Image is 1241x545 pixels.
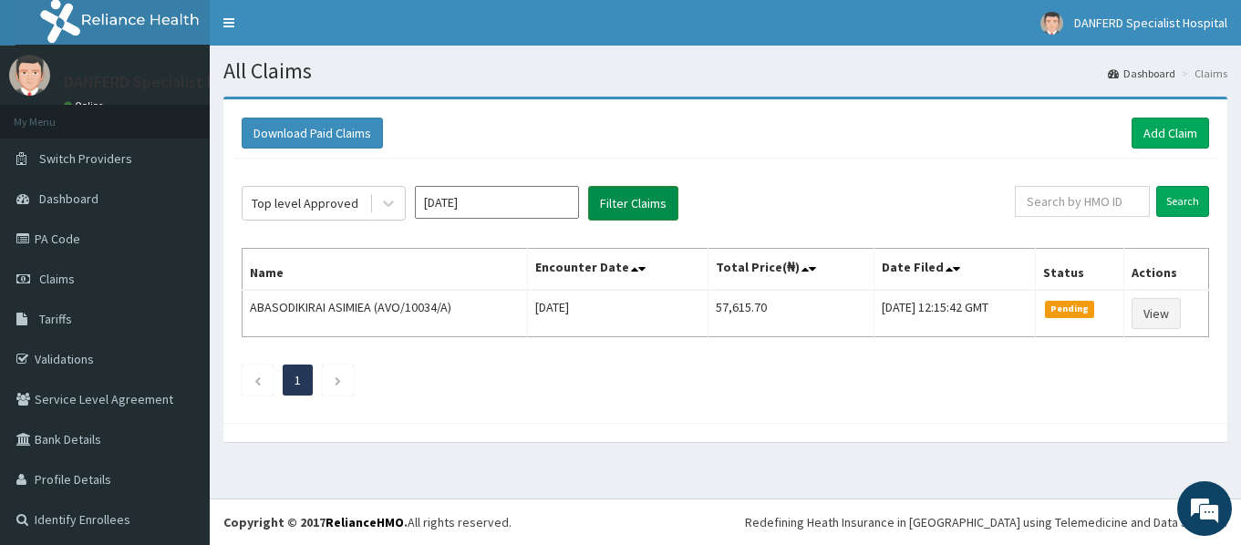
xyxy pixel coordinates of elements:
[1177,66,1227,81] li: Claims
[64,74,267,90] p: DANFERD Specialist Hospital
[39,150,132,167] span: Switch Providers
[243,249,528,291] th: Name
[874,290,1035,337] td: [DATE] 12:15:42 GMT
[334,372,342,388] a: Next page
[299,9,343,53] div: Minimize live chat window
[326,514,404,530] a: RelianceHMO
[1035,249,1123,291] th: Status
[1015,186,1150,217] input: Search by HMO ID
[708,249,874,291] th: Total Price(₦)
[210,499,1241,545] footer: All rights reserved.
[39,190,98,207] span: Dashboard
[243,290,528,337] td: ABASODIKIRAI ASIMIEA (AVO/10034/A)
[745,513,1227,531] div: Redefining Heath Insurance in [GEOGRAPHIC_DATA] using Telemedicine and Data Science!
[223,59,1227,83] h1: All Claims
[9,55,50,96] img: User Image
[528,290,708,337] td: [DATE]
[874,249,1035,291] th: Date Filed
[242,118,383,149] button: Download Paid Claims
[1074,15,1227,31] span: DANFERD Specialist Hospital
[1045,301,1095,317] span: Pending
[295,372,301,388] a: Page 1 is your current page
[1108,66,1175,81] a: Dashboard
[708,290,874,337] td: 57,615.70
[1132,298,1181,329] a: View
[64,99,108,112] a: Online
[1156,186,1209,217] input: Search
[1040,12,1063,35] img: User Image
[34,91,74,137] img: d_794563401_company_1708531726252_794563401
[1123,249,1208,291] th: Actions
[252,194,358,212] div: Top level Approved
[106,159,252,343] span: We're online!
[415,186,579,219] input: Select Month and Year
[223,514,408,530] strong: Copyright © 2017 .
[39,311,72,327] span: Tariffs
[9,356,347,420] textarea: Type your message and hit 'Enter'
[588,186,678,221] button: Filter Claims
[528,249,708,291] th: Encounter Date
[253,372,262,388] a: Previous page
[39,271,75,287] span: Claims
[95,102,306,126] div: Chat with us now
[1132,118,1209,149] a: Add Claim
